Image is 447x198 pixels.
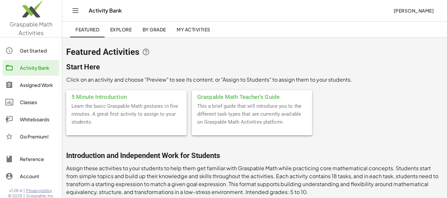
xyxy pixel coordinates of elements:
span: Explore [110,26,132,32]
a: Privacy policy [26,188,54,193]
div: 5 Minute Introduction [66,90,187,102]
a: Account [3,168,59,184]
span: v1.28.4 [9,188,22,193]
div: Reference [20,155,57,163]
span: Graspable Math Activities [10,20,53,36]
span: Featured [75,26,99,32]
a: Get Started [3,43,59,59]
button: [PERSON_NAME] [388,5,439,17]
span: Featured Activities [66,47,139,57]
span: My Activities [177,26,210,32]
div: Whiteboards [20,115,57,123]
div: Get Started [20,47,57,55]
div: Classes [20,98,57,106]
div: Learn the basic Graspable Math gestures in five minutes. A great first activity to assign to your... [66,102,187,135]
div: Go Premium! [20,133,57,140]
div: This a brief guide that will introduce you to the different task types that are currently availab... [192,102,312,135]
a: Classes [3,94,59,110]
a: Whiteboards [3,111,59,127]
a: Assigned Work [3,77,59,93]
h2: Start Here [66,62,443,72]
span: By Grade [142,26,166,32]
a: Reference [3,151,59,167]
p: Click on an activity and choose "Preview" to see its content, or "Assign to Students" to assign t... [66,76,443,84]
span: [PERSON_NAME] [393,8,434,14]
div: Activity Bank [20,64,57,72]
a: Activity Bank [3,60,59,76]
span: | [23,188,25,193]
div: Assigned Work [20,81,57,89]
div: Account [20,172,57,180]
p: Assign these activities to your students to help them get familiar with Graspable Math while prac... [66,164,443,196]
h2: Introduction and Independent Work for Students [66,151,443,160]
button: Toggle navigation [70,5,81,16]
div: Graspable Math Teacher's Guide [192,90,312,102]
